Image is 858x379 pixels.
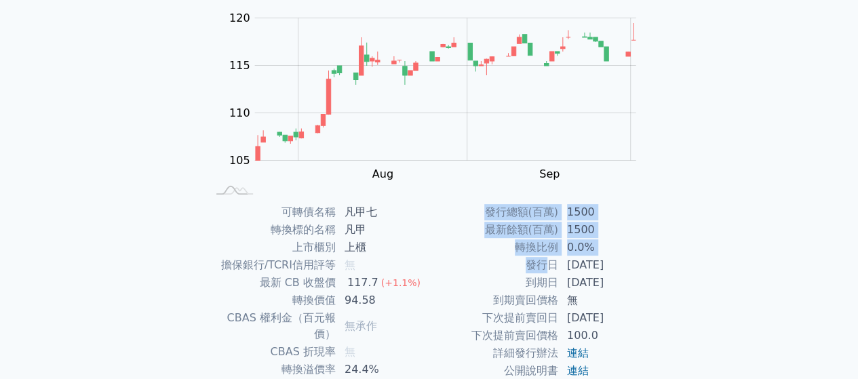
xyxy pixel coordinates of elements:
[345,319,377,332] span: 無承作
[559,256,652,274] td: [DATE]
[429,292,559,309] td: 到期賣回價格
[429,327,559,344] td: 下次提前賣回價格
[429,203,559,221] td: 發行總額(百萬)
[539,167,560,180] tspan: Sep
[567,346,589,359] a: 連結
[429,239,559,256] td: 轉換比例
[229,106,250,119] tspan: 110
[207,343,336,361] td: CBAS 折現率
[429,274,559,292] td: 到期日
[336,203,429,221] td: 凡甲七
[429,256,559,274] td: 發行日
[229,154,250,167] tspan: 105
[207,221,336,239] td: 轉換標的名稱
[207,309,336,343] td: CBAS 權利金（百元報價）
[345,345,355,358] span: 無
[336,239,429,256] td: 上櫃
[222,12,656,180] g: Chart
[336,221,429,239] td: 凡甲
[567,364,589,377] a: 連結
[559,239,652,256] td: 0.0%
[229,59,250,72] tspan: 115
[429,309,559,327] td: 下次提前賣回日
[336,292,429,309] td: 94.58
[345,258,355,271] span: 無
[429,221,559,239] td: 最新餘額(百萬)
[207,239,336,256] td: 上市櫃別
[207,256,336,274] td: 擔保銀行/TCRI信用評等
[559,292,652,309] td: 無
[256,23,636,160] g: Series
[559,221,652,239] td: 1500
[429,344,559,362] td: 詳細發行辦法
[345,275,381,291] div: 117.7
[559,327,652,344] td: 100.0
[207,274,336,292] td: 最新 CB 收盤價
[229,12,250,24] tspan: 120
[372,167,393,180] tspan: Aug
[381,277,421,288] span: (+1.1%)
[559,274,652,292] td: [DATE]
[207,292,336,309] td: 轉換價值
[559,309,652,327] td: [DATE]
[336,361,429,378] td: 24.4%
[207,203,336,221] td: 可轉債名稱
[559,203,652,221] td: 1500
[207,361,336,378] td: 轉換溢價率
